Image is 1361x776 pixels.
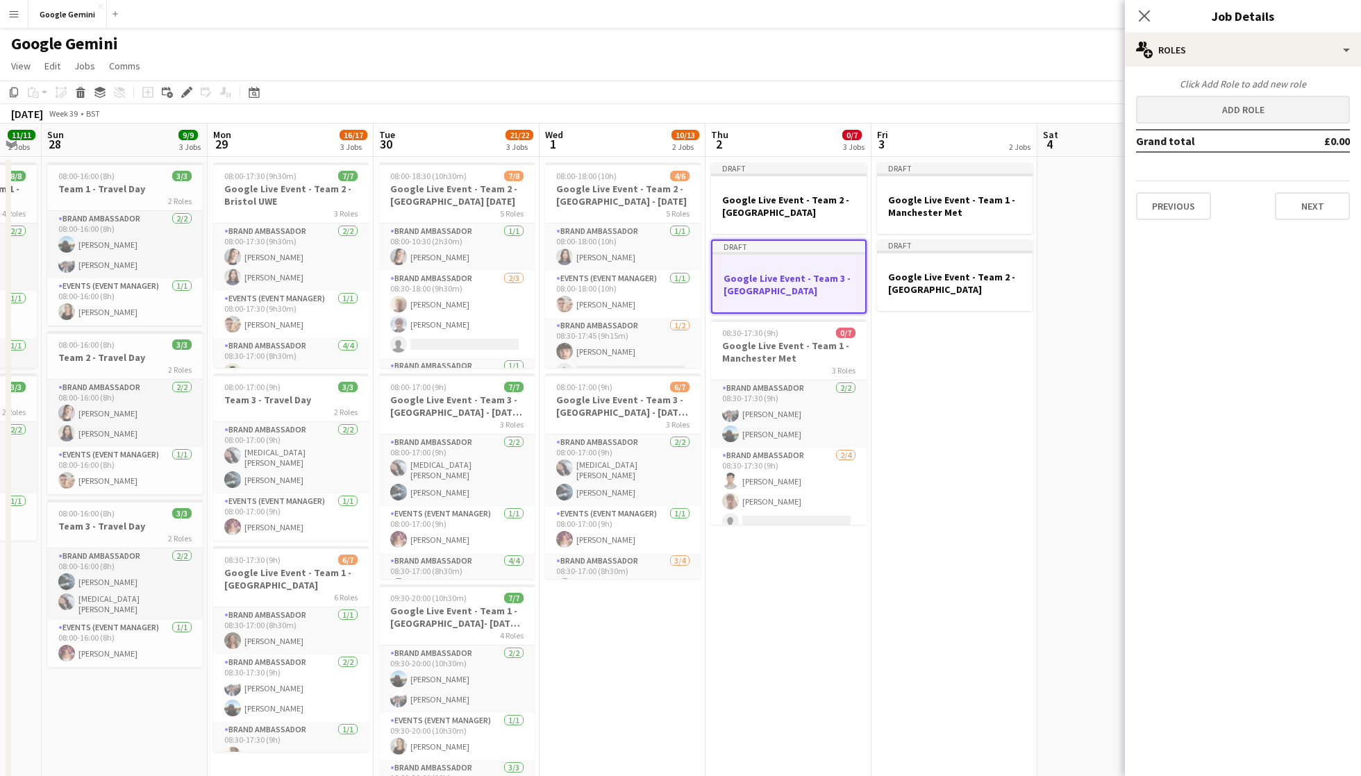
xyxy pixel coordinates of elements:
[168,364,192,375] span: 2 Roles
[334,407,358,417] span: 2 Roles
[545,435,701,506] app-card-role: Brand Ambassador2/208:00-17:00 (9h)[MEDICAL_DATA][PERSON_NAME][PERSON_NAME]
[178,130,198,140] span: 9/9
[172,508,192,518] span: 3/3
[545,394,701,419] h3: Google Live Event - Team 3 - [GEOGRAPHIC_DATA] - [DATE] 30th
[377,136,395,152] span: 30
[379,646,535,713] app-card-role: Brand Ambassador2/209:30-20:00 (10h30m)[PERSON_NAME][PERSON_NAME]
[213,338,369,446] app-card-role: Brand Ambassador4/408:30-17:00 (8h30m)[PERSON_NAME]
[670,171,690,181] span: 4/6
[390,593,467,603] span: 09:30-20:00 (10h30m)
[500,419,524,430] span: 3 Roles
[109,60,140,72] span: Comms
[47,162,203,326] div: 08:00-16:00 (8h)3/3Team 1 - Travel Day2 RolesBrand Ambassador2/208:00-16:00 (8h)[PERSON_NAME][PER...
[545,318,701,385] app-card-role: Brand Ambassador1/208:30-17:45 (9h15m)[PERSON_NAME]
[6,57,36,75] a: View
[379,394,535,419] h3: Google Live Event - Team 3 - [GEOGRAPHIC_DATA] - [DATE] 1st
[711,194,867,219] h3: Google Live Event - Team 2 - [GEOGRAPHIC_DATA]
[379,506,535,553] app-card-role: Events (Event Manager)1/108:00-17:00 (9h)[PERSON_NAME]
[672,142,699,152] div: 2 Jobs
[213,566,369,591] h3: Google Live Event - Team 1 - [GEOGRAPHIC_DATA]
[670,382,690,392] span: 6/7
[6,171,26,181] span: 8/8
[211,136,231,152] span: 29
[543,136,563,152] span: 1
[842,130,862,140] span: 0/7
[711,380,867,448] app-card-role: Brand Ambassador2/208:30-17:30 (9h)[PERSON_NAME][PERSON_NAME]
[340,130,367,140] span: 16/17
[224,171,297,181] span: 08:00-17:30 (9h30m)
[28,1,107,28] button: Google Gemini
[172,171,192,181] span: 3/3
[877,239,1033,311] div: DraftGoogle Live Event - Team 2 - [GEOGRAPHIC_DATA]
[47,278,203,326] app-card-role: Events (Event Manager)1/108:00-16:00 (8h)[PERSON_NAME]
[213,291,369,338] app-card-role: Events (Event Manager)1/108:00-17:30 (9h30m)[PERSON_NAME]
[545,373,701,579] app-job-card: 08:00-17:00 (9h)6/7Google Live Event - Team 3 - [GEOGRAPHIC_DATA] - [DATE] 30th3 RolesBrand Ambas...
[44,60,60,72] span: Edit
[545,183,701,208] h3: Google Live Event - Team 2 - [GEOGRAPHIC_DATA] - [DATE]
[1009,142,1030,152] div: 2 Jobs
[722,328,778,338] span: 08:30-17:30 (9h)
[334,208,358,219] span: 3 Roles
[213,494,369,541] app-card-role: Events (Event Manager)1/108:00-17:00 (9h)[PERSON_NAME]
[58,339,115,350] span: 08:00-16:00 (8h)
[390,171,467,181] span: 08:00-18:30 (10h30m)
[338,171,358,181] span: 7/7
[1136,78,1350,90] div: Click Add Role to add new role
[500,208,524,219] span: 5 Roles
[390,382,446,392] span: 08:00-17:00 (9h)
[545,553,701,661] app-card-role: Brand Ambassador3/408:30-17:00 (8h30m)
[213,722,369,769] app-card-role: Brand Ambassador1/108:30-17:30 (9h)[PERSON_NAME]
[338,555,358,565] span: 6/7
[6,382,26,392] span: 3/3
[2,208,26,219] span: 4 Roles
[504,171,524,181] span: 7/8
[877,271,1033,296] h3: Google Live Event - Team 2 - [GEOGRAPHIC_DATA]
[69,57,101,75] a: Jobs
[877,239,1033,251] div: Draft
[545,162,701,368] app-job-card: 08:00-18:00 (10h)4/6Google Live Event - Team 2 - [GEOGRAPHIC_DATA] - [DATE]5 RolesBrand Ambassado...
[74,60,95,72] span: Jobs
[213,607,369,655] app-card-role: Brand Ambassador1/108:30-17:00 (8h30m)[PERSON_NAME]
[711,319,867,525] app-job-card: 08:30-17:30 (9h)0/7Google Live Event - Team 1 - Manchester Met3 RolesBrand Ambassador2/208:30-17:...
[545,128,563,141] span: Wed
[213,128,231,141] span: Mon
[379,128,395,141] span: Tue
[47,500,203,667] app-job-card: 08:00-16:00 (8h)3/3Team 3 - Travel Day2 RolesBrand Ambassador2/208:00-16:00 (8h)[PERSON_NAME][MED...
[709,136,728,152] span: 2
[379,162,535,368] div: 08:00-18:30 (10h30m)7/8Google Live Event - Team 2 - [GEOGRAPHIC_DATA] [DATE]5 RolesBrand Ambassad...
[556,171,617,181] span: 08:00-18:00 (10h)
[379,271,535,358] app-card-role: Brand Ambassador2/308:30-18:00 (9h30m)[PERSON_NAME][PERSON_NAME]
[213,373,369,541] app-job-card: 08:00-17:00 (9h)3/3Team 3 - Travel Day2 RolesBrand Ambassador2/208:00-17:00 (9h)[MEDICAL_DATA][PE...
[506,130,533,140] span: 21/22
[47,447,203,494] app-card-role: Events (Event Manager)1/108:00-16:00 (8h)[PERSON_NAME]
[47,331,203,494] app-job-card: 08:00-16:00 (8h)3/3Team 2 - Travel Day2 RolesBrand Ambassador2/208:00-16:00 (8h)[PERSON_NAME][PER...
[213,546,369,752] app-job-card: 08:30-17:30 (9h)6/7Google Live Event - Team 1 - [GEOGRAPHIC_DATA]6 RolesBrand Ambassador1/108:30-...
[103,57,146,75] a: Comms
[47,128,64,141] span: Sun
[711,162,867,234] div: DraftGoogle Live Event - Team 2 - [GEOGRAPHIC_DATA]
[8,130,35,140] span: 11/11
[506,142,533,152] div: 3 Jobs
[379,183,535,208] h3: Google Live Event - Team 2 - [GEOGRAPHIC_DATA] [DATE]
[1125,33,1361,67] div: Roles
[877,194,1033,219] h3: Google Live Event - Team 1 - Manchester Met
[338,382,358,392] span: 3/3
[213,422,369,494] app-card-role: Brand Ambassador2/208:00-17:00 (9h)[MEDICAL_DATA][PERSON_NAME][PERSON_NAME]
[712,272,865,297] h3: Google Live Event - Team 3 - [GEOGRAPHIC_DATA]
[46,108,81,119] span: Week 39
[334,592,358,602] span: 6 Roles
[504,382,524,392] span: 7/7
[379,223,535,271] app-card-role: Brand Ambassador1/108:00-10:30 (2h30m)[PERSON_NAME]
[1284,130,1350,152] td: £0.00
[379,605,535,630] h3: Google Live Event - Team 1 - [GEOGRAPHIC_DATA]- [DATE] 1st
[500,630,524,641] span: 4 Roles
[711,128,728,141] span: Thu
[1136,192,1211,220] button: Previous
[379,373,535,579] app-job-card: 08:00-17:00 (9h)7/7Google Live Event - Team 3 - [GEOGRAPHIC_DATA] - [DATE] 1st3 RolesBrand Ambass...
[379,358,535,405] app-card-role: Brand Ambassador1/1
